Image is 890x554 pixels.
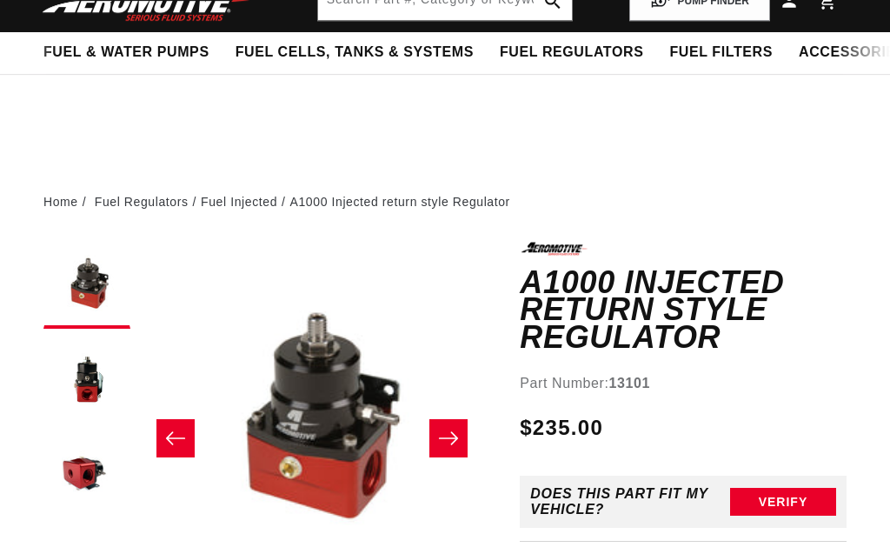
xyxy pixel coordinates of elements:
[43,192,847,211] nav: breadcrumbs
[290,192,510,211] li: A1000 Injected return style Regulator
[156,419,195,457] button: Slide left
[43,242,130,329] button: Load image 1 in gallery view
[236,43,474,62] span: Fuel Cells, Tanks & Systems
[520,269,847,351] h1: A1000 Injected return style Regulator
[43,192,78,211] a: Home
[43,43,209,62] span: Fuel & Water Pumps
[30,32,222,73] summary: Fuel & Water Pumps
[43,433,130,520] button: Load image 3 in gallery view
[429,419,468,457] button: Slide right
[95,192,201,211] li: Fuel Regulators
[222,32,487,73] summary: Fuel Cells, Tanks & Systems
[609,376,651,390] strong: 13101
[530,486,730,517] div: Does This part fit My vehicle?
[201,192,289,211] li: Fuel Injected
[500,43,643,62] span: Fuel Regulators
[487,32,656,73] summary: Fuel Regulators
[520,412,603,444] span: $235.00
[656,32,786,73] summary: Fuel Filters
[520,372,847,395] div: Part Number:
[730,488,836,516] button: Verify
[43,337,130,424] button: Load image 2 in gallery view
[669,43,773,62] span: Fuel Filters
